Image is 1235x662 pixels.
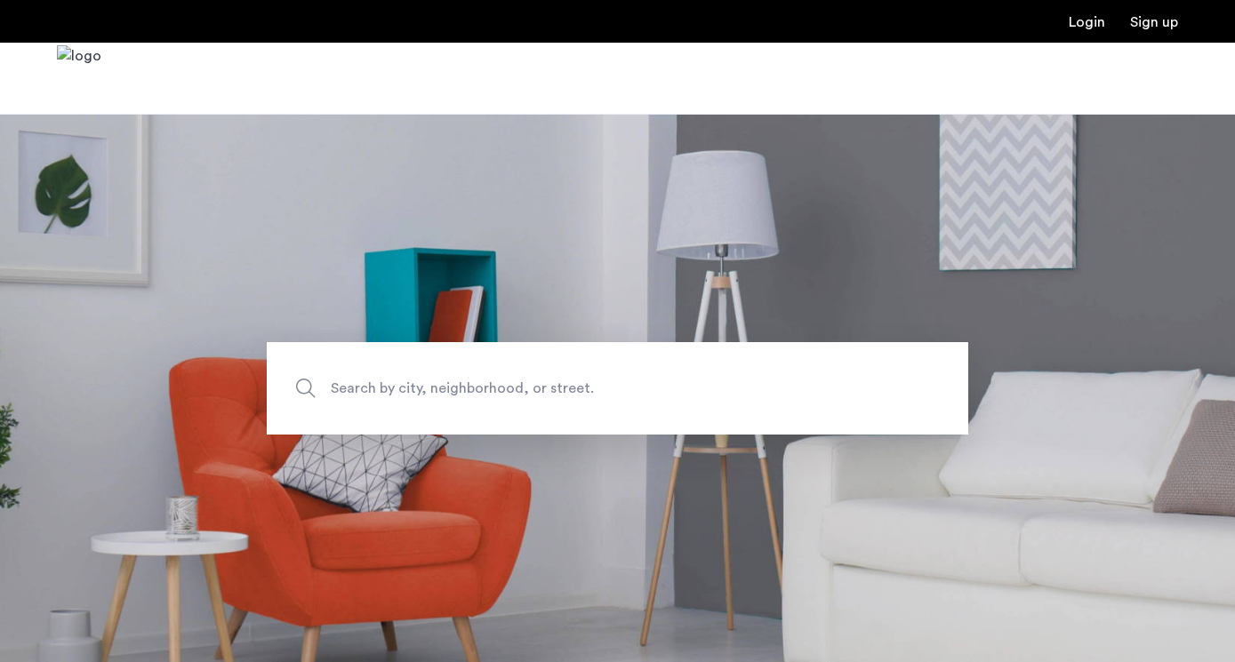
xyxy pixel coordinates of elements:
[57,45,101,112] img: logo
[267,342,968,435] input: Apartment Search
[1130,15,1178,29] a: Registration
[57,45,101,112] a: Cazamio Logo
[331,376,822,400] span: Search by city, neighborhood, or street.
[1069,15,1105,29] a: Login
